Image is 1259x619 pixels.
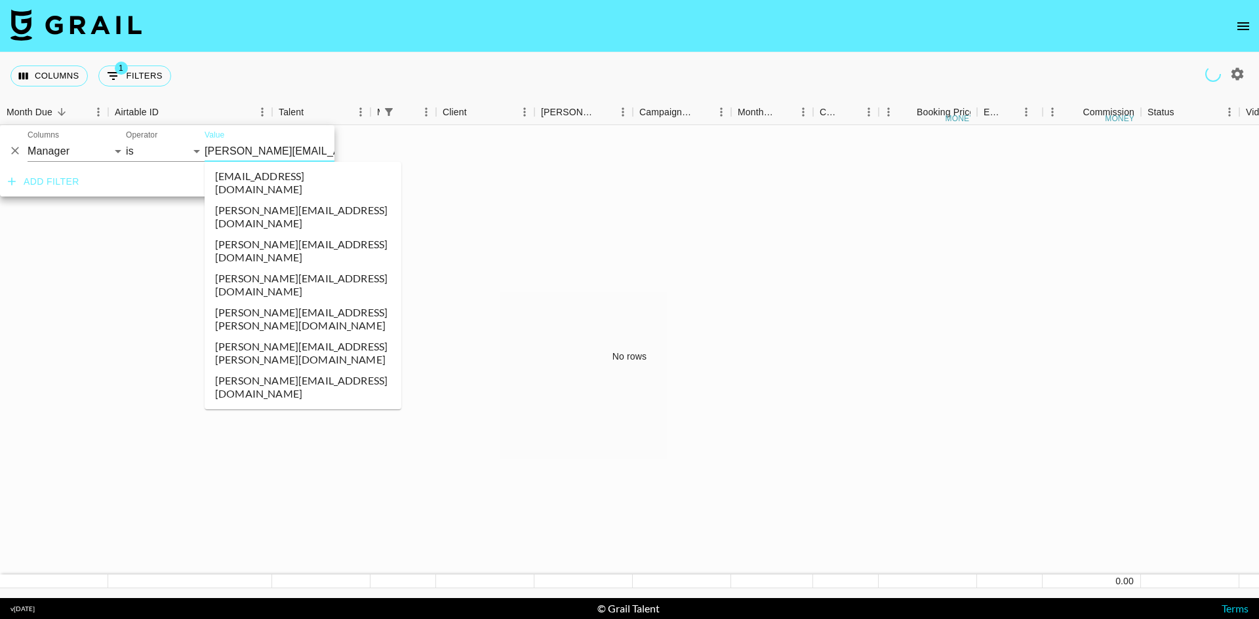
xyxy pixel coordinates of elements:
label: Operator [126,130,157,141]
label: Columns [28,130,59,141]
button: Sort [775,103,793,121]
li: [EMAIL_ADDRESS][DOMAIN_NAME] [205,166,401,200]
div: Month Due [7,100,52,125]
div: Currency [813,100,879,125]
button: Sort [159,103,177,121]
button: open drawer [1230,13,1256,39]
button: Sort [304,103,322,121]
li: [PERSON_NAME][EMAIL_ADDRESS][DOMAIN_NAME] [205,404,401,438]
div: Client [443,100,467,125]
button: Menu [416,102,436,122]
div: Campaign (Type) [639,100,693,125]
button: Sort [1174,103,1193,121]
button: Sort [52,103,71,121]
li: [PERSON_NAME][EMAIL_ADDRESS][DOMAIN_NAME] [205,268,401,302]
button: Menu [1220,102,1239,122]
button: Menu [1016,102,1036,122]
div: money [946,115,975,122]
li: [PERSON_NAME][EMAIL_ADDRESS][PERSON_NAME][DOMAIN_NAME] [205,302,401,336]
div: Status [1141,100,1239,125]
div: Manager [370,100,436,125]
a: Terms [1222,602,1249,614]
button: Menu [89,102,108,122]
div: Booking Price [917,100,974,125]
button: Sort [467,103,485,121]
img: Grail Talent [10,9,142,41]
div: 1 active filter [380,103,398,121]
li: [PERSON_NAME][EMAIL_ADDRESS][DOMAIN_NAME] [205,200,401,234]
div: [PERSON_NAME] [541,100,595,125]
button: Menu [879,102,898,122]
label: Value [205,130,224,141]
div: Airtable ID [115,100,159,125]
div: Month Due [731,100,813,125]
button: Sort [595,103,613,121]
button: Menu [793,102,813,122]
li: [PERSON_NAME][EMAIL_ADDRESS][DOMAIN_NAME] [205,234,401,268]
div: Currency [820,100,841,125]
button: Menu [1043,102,1062,122]
div: 0.00 [1043,574,1141,588]
button: Sort [1002,103,1020,121]
button: Menu [351,102,370,122]
div: money [1105,115,1134,122]
div: Expenses: Remove Commission? [984,100,1002,125]
span: Refreshing managers, users, talent, clients, campaigns... [1202,63,1224,85]
span: 1 [115,62,128,75]
div: Client [436,100,534,125]
button: Menu [613,102,633,122]
div: Status [1148,100,1174,125]
button: Sort [898,103,917,121]
div: Month Due [738,100,775,125]
button: Sort [841,103,859,121]
button: Show filters [380,103,398,121]
div: Commission [1083,100,1134,125]
button: Sort [1064,103,1083,121]
button: Add filter [3,170,85,194]
li: [PERSON_NAME][EMAIL_ADDRESS][PERSON_NAME][DOMAIN_NAME] [205,336,401,370]
button: Menu [711,102,731,122]
button: Select columns [10,66,88,86]
div: Manager [377,100,380,125]
button: Menu [859,102,879,122]
div: © Grail Talent [597,602,660,615]
button: Show filters [98,66,171,86]
li: [PERSON_NAME][EMAIL_ADDRESS][DOMAIN_NAME] [205,370,401,404]
div: v [DATE] [10,605,35,613]
button: Menu [515,102,534,122]
div: Campaign (Type) [633,100,731,125]
button: Sort [693,103,711,121]
button: Menu [252,102,272,122]
div: Airtable ID [108,100,272,125]
div: Talent [279,100,304,125]
div: Expenses: Remove Commission? [977,100,1043,125]
button: Sort [398,103,416,121]
button: Delete [5,141,25,160]
div: Talent [272,100,370,125]
div: Booker [534,100,633,125]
